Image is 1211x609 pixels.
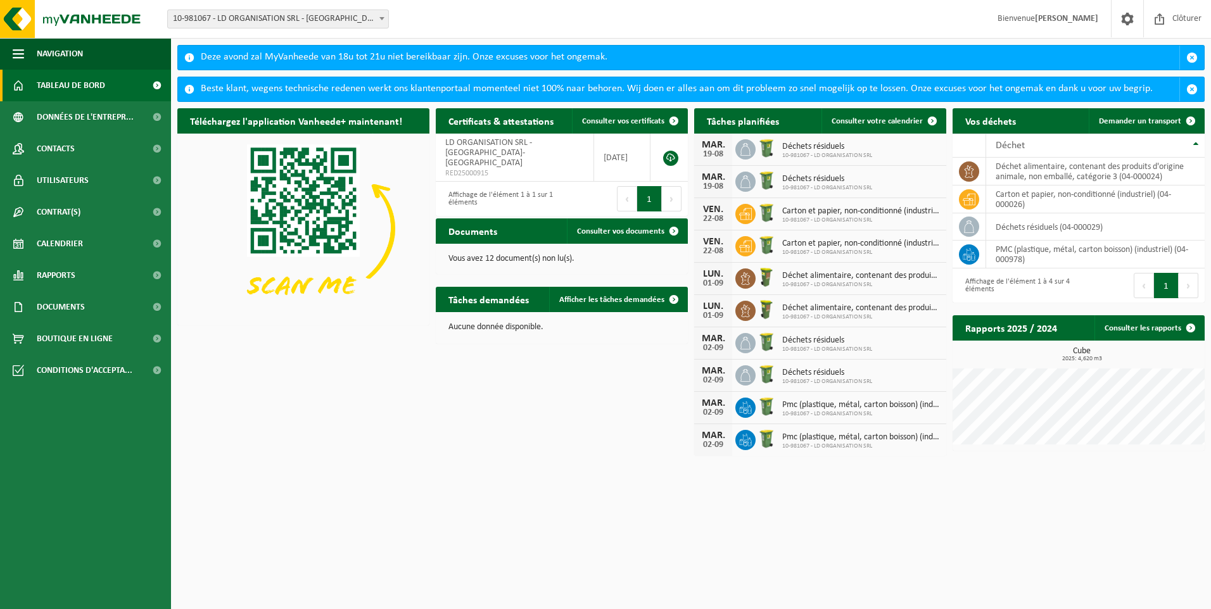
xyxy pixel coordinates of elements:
[701,204,726,215] div: VEN.
[986,158,1205,185] td: déchet alimentaire, contenant des produits d'origine animale, non emballé, catégorie 3 (04-000024)
[782,443,940,450] span: 10-981067 - LD ORGANISATION SRL
[782,184,872,192] span: 10-981067 - LD ORGANISATION SRL
[582,117,664,125] span: Consulter vos certificats
[782,142,872,152] span: Déchets résiduels
[37,133,75,165] span: Contacts
[986,185,1205,213] td: carton et papier, non-conditionné (industriel) (04-000026)
[782,249,940,256] span: 10-981067 - LD ORGANISATION SRL
[572,108,687,134] a: Consulter vos certificats
[782,313,940,321] span: 10-981067 - LD ORGANISATION SRL
[567,218,687,244] a: Consulter vos documents
[782,271,940,281] span: Déchet alimentaire, contenant des produits d'origine animale, non emballé, catég...
[782,368,872,378] span: Déchets résiduels
[821,108,945,134] a: Consulter votre calendrier
[701,366,726,376] div: MAR.
[37,355,132,386] span: Conditions d'accepta...
[701,182,726,191] div: 19-08
[756,202,777,223] img: WB-0240-HPE-GN-50
[559,296,664,304] span: Afficher les tâches demandées
[37,38,83,70] span: Navigation
[986,241,1205,268] td: PMC (plastique, métal, carton boisson) (industriel) (04-000978)
[701,215,726,223] div: 22-08
[959,272,1072,299] div: Affichage de l'élément 1 à 4 sur 4 éléments
[953,108,1029,133] h2: Vos déchets
[953,315,1070,340] h2: Rapports 2025 / 2024
[701,279,726,288] div: 01-09
[782,432,940,443] span: Pmc (plastique, métal, carton boisson) (industriel)
[701,311,726,320] div: 01-09
[959,347,1205,362] h3: Cube
[201,46,1179,70] div: Deze avond zal MyVanheede van 18u tot 21u niet bereikbaar zijn. Onze excuses voor het ongemak.
[694,108,792,133] h2: Tâches planifiées
[959,356,1205,362] span: 2025: 4,620 m3
[701,334,726,344] div: MAR.
[37,101,134,133] span: Données de l'entrepr...
[782,378,872,386] span: 10-981067 - LD ORGANISATION SRL
[756,267,777,288] img: WB-0060-HPE-GN-50
[701,376,726,385] div: 02-09
[436,287,542,311] h2: Tâches demandées
[701,301,726,311] div: LUN.
[1134,273,1154,298] button: Previous
[37,260,75,291] span: Rapports
[701,430,726,441] div: MAR.
[782,336,872,346] span: Déchets résiduels
[756,331,777,353] img: WB-0240-HPE-GN-50
[594,134,650,182] td: [DATE]
[37,323,113,355] span: Boutique en ligne
[1089,108,1203,134] a: Demander un transport
[37,165,89,196] span: Utilisateurs
[782,217,940,224] span: 10-981067 - LD ORGANISATION SRL
[701,172,726,182] div: MAR.
[782,410,940,418] span: 10-981067 - LD ORGANISATION SRL
[37,291,85,323] span: Documents
[986,213,1205,241] td: déchets résiduels (04-000029)
[1035,14,1098,23] strong: [PERSON_NAME]
[756,299,777,320] img: WB-0060-HPE-GN-51
[177,108,415,133] h2: Téléchargez l'application Vanheede+ maintenant!
[662,186,682,211] button: Next
[756,428,777,449] img: WB-0240-HPE-GN-51
[445,168,584,179] span: RED25000915
[445,138,532,168] span: LD ORGANISATION SRL - [GEOGRAPHIC_DATA]-[GEOGRAPHIC_DATA]
[37,196,80,228] span: Contrat(s)
[756,170,777,191] img: WB-0240-HPE-GN-51
[782,303,940,313] span: Déchet alimentaire, contenant des produits d'origine animale, non emballé, catég...
[201,77,1179,101] div: Beste klant, wegens technische redenen werkt ons klantenportaal momenteel niet 100% naar behoren....
[1099,117,1181,125] span: Demander un transport
[756,137,777,159] img: WB-0240-HPE-GN-50
[782,152,872,160] span: 10-981067 - LD ORGANISATION SRL
[756,396,777,417] img: WB-0240-HPE-GN-50
[448,254,675,263] p: Vous avez 12 document(s) non lu(s).
[782,281,940,289] span: 10-981067 - LD ORGANISATION SRL
[549,287,687,312] a: Afficher les tâches demandées
[617,186,637,211] button: Previous
[701,150,726,159] div: 19-08
[701,441,726,449] div: 02-09
[442,185,555,213] div: Affichage de l'élément 1 à 1 sur 1 éléments
[701,237,726,247] div: VEN.
[37,228,83,260] span: Calendrier
[756,234,777,256] img: WB-0240-HPE-GN-51
[436,218,510,243] h2: Documents
[168,10,388,28] span: 10-981067 - LD ORGANISATION SRL - LOUVAIN-LA-NEUVE
[701,398,726,408] div: MAR.
[577,227,664,235] span: Consulter vos documents
[996,141,1025,151] span: Déchet
[701,140,726,150] div: MAR.
[782,206,940,217] span: Carton et papier, non-conditionné (industriel)
[782,400,940,410] span: Pmc (plastique, métal, carton boisson) (industriel)
[1094,315,1203,341] a: Consulter les rapports
[701,269,726,279] div: LUN.
[448,323,675,332] p: Aucune donnée disponible.
[832,117,923,125] span: Consulter votre calendrier
[637,186,662,211] button: 1
[782,346,872,353] span: 10-981067 - LD ORGANISATION SRL
[782,174,872,184] span: Déchets résiduels
[1179,273,1198,298] button: Next
[436,108,566,133] h2: Certificats & attestations
[37,70,105,101] span: Tableau de bord
[782,239,940,249] span: Carton et papier, non-conditionné (industriel)
[1154,273,1179,298] button: 1
[177,134,429,323] img: Download de VHEPlus App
